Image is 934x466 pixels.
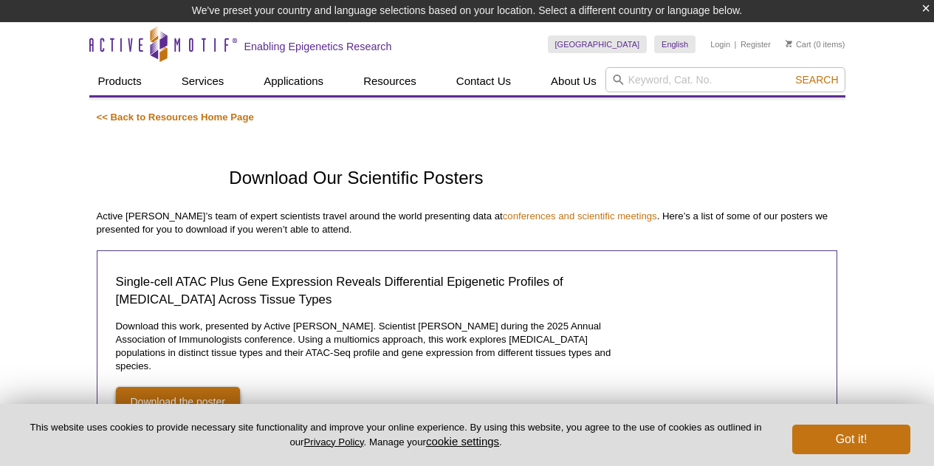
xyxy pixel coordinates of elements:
p: Active [PERSON_NAME]’s team of expert scientists travel around the world presenting data at . Her... [97,210,838,236]
a: Single-cell ATAC Plus Gene Expression Reveals Differential Epigenetic Profiles of Macrophages Acr... [723,266,745,292]
a: conferences and scientific meetings [503,210,657,222]
a: Applications [255,67,332,95]
a: Login [710,39,730,49]
a: [GEOGRAPHIC_DATA] [548,35,648,53]
button: cookie settings [426,435,499,448]
h2: Enabling Epigenetics Research [244,40,392,53]
a: Cart [786,39,811,49]
a: Resources [354,67,425,95]
a: Download the poster [116,387,240,417]
a: Products [89,67,151,95]
p: This website uses cookies to provide necessary site functionality and improve your online experie... [24,421,768,449]
a: Services [173,67,233,95]
p: Download this work, presented by Active [PERSON_NAME]. Scientist [PERSON_NAME] during the 2025 An... [116,320,633,373]
img: Your Cart [786,40,792,47]
button: Got it! [792,425,910,454]
a: About Us [542,67,605,95]
a: Register [741,39,771,49]
a: Privacy Policy [303,436,363,448]
button: Search [791,73,842,86]
a: English [654,35,696,53]
h2: Single-cell ATAC Plus Gene Expression Reveals Differential Epigenetic Profiles of [MEDICAL_DATA] ... [116,273,633,309]
a: Contact Us [447,67,520,95]
input: Keyword, Cat. No. [605,67,845,92]
h1: Download Our Scientific Posters [229,168,837,190]
img: Single-cell ATAC Plus Gene Expression Reveals Differential Epigenetic Profiles of Macrophages Acr... [723,266,745,288]
a: << Back to Resources Home Page [97,112,254,123]
li: (0 items) [786,35,845,53]
li: | [735,35,737,53]
span: Search [795,74,838,86]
